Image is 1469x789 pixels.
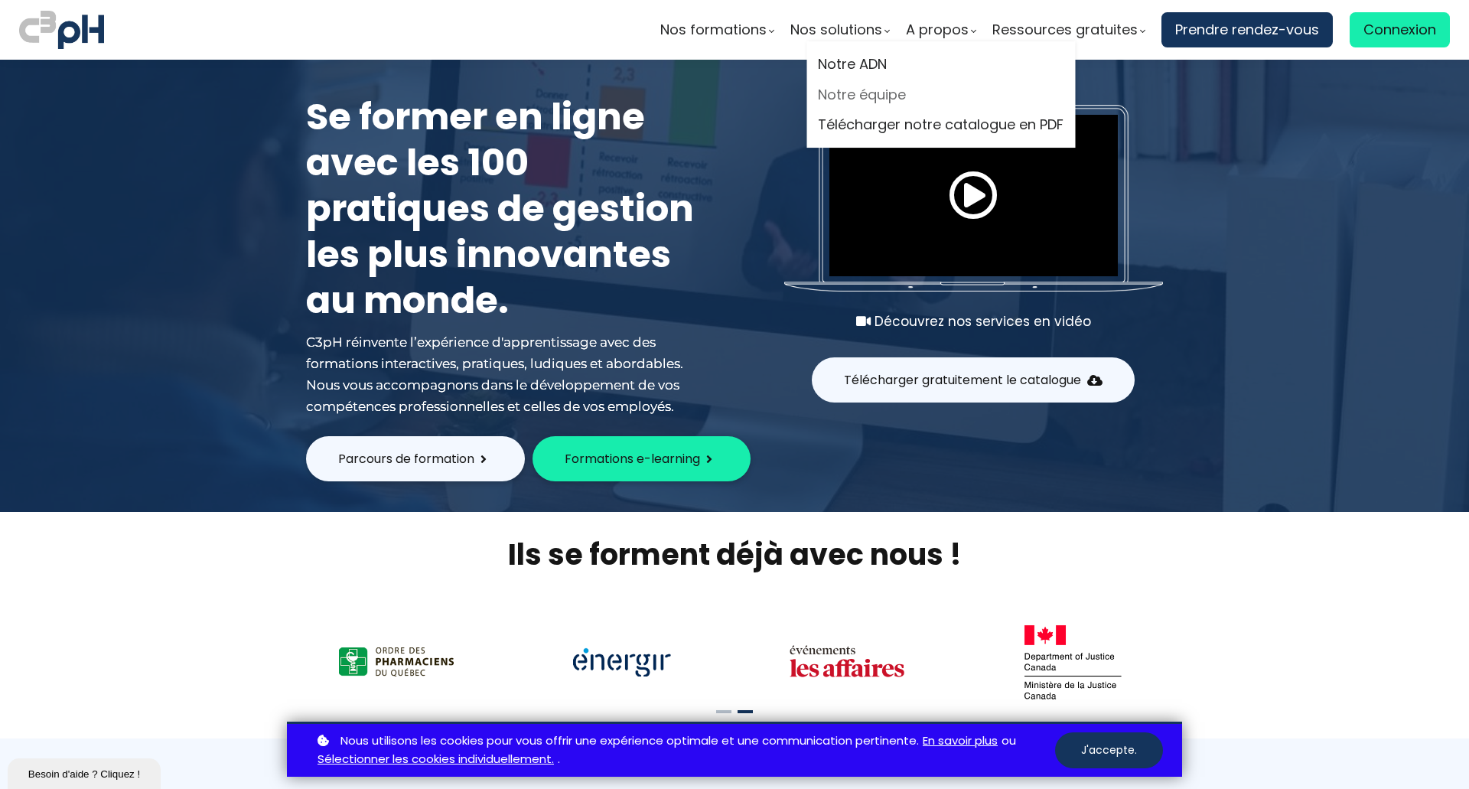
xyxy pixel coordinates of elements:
[306,94,704,324] h1: Se former en ligne avec les 100 pratiques de gestion les plus innovantes au monde.
[1161,12,1333,47] a: Prendre rendez-vous
[306,331,704,417] div: C3pH réinvente l’expérience d'apprentissage avec des formations interactives, pratiques, ludiques...
[314,732,1055,770] p: ou .
[1350,12,1450,47] a: Connexion
[573,647,671,677] img: 2bf8785f3860482eccf19e7ef0546d2e.png
[844,370,1081,390] span: Télécharger gratuitement le catalogue
[1055,732,1163,768] button: J'accepte.
[306,436,525,481] button: Parcours de formation
[1024,624,1122,700] img: 8b82441872cb63e7a47c2395148b8385.png
[19,8,104,52] img: logo C3PH
[784,311,1163,332] div: Découvrez nos services en vidéo
[923,732,998,751] a: En savoir plus
[818,83,1063,106] a: Notre équipe
[340,732,919,751] span: Nous utilisons les cookies pour vous offrir une expérience optimale et une communication pertinente.
[287,535,1182,574] h2: Ils se forment déjà avec nous !
[565,449,700,468] span: Formations e-learning
[660,18,767,41] span: Nos formations
[906,18,969,41] span: A propos
[790,18,882,41] span: Nos solutions
[818,53,1063,76] a: Notre ADN
[812,357,1135,403] button: Télécharger gratuitement le catalogue
[533,436,751,481] button: Formations e-learning
[818,113,1063,136] a: Télécharger notre catalogue en PDF
[992,18,1138,41] span: Ressources gratuites
[1363,18,1436,41] span: Connexion
[1175,18,1319,41] span: Prendre rendez-vous
[318,750,554,769] a: Sélectionner les cookies individuellement.
[338,449,474,468] span: Parcours de formation
[790,643,904,681] img: 11df4bfa2365b0fd44dbb0cd08eb3630.png
[339,647,454,677] img: a47e6b12867916b6a4438ee949f1e672.png
[8,755,164,789] iframe: chat widget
